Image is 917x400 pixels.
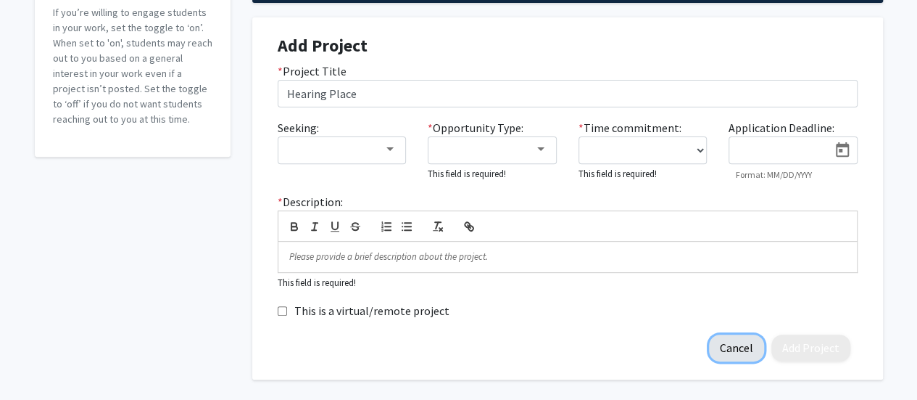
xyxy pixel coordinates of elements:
label: Project Title [278,62,347,80]
button: Add Project [771,335,850,362]
button: Open calendar [828,137,857,163]
label: Time commitment: [578,119,681,136]
label: This is a virtual/remote project [294,302,449,319]
p: If you’re willing to engage students in your work, set the toggle to ‘on’. When set to 'on', stud... [53,5,212,127]
label: Seeking: [278,119,319,136]
label: Application Deadline: [729,119,834,136]
small: This field is required! [428,168,506,179]
iframe: Chat [11,335,62,389]
small: This field is required! [278,277,356,288]
button: Cancel [709,335,764,362]
mat-hint: Format: MM/DD/YYYY [736,170,812,180]
small: This field is required! [578,168,657,179]
label: Description: [278,193,343,211]
strong: Add Project [278,34,368,57]
label: Opportunity Type: [428,119,523,136]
